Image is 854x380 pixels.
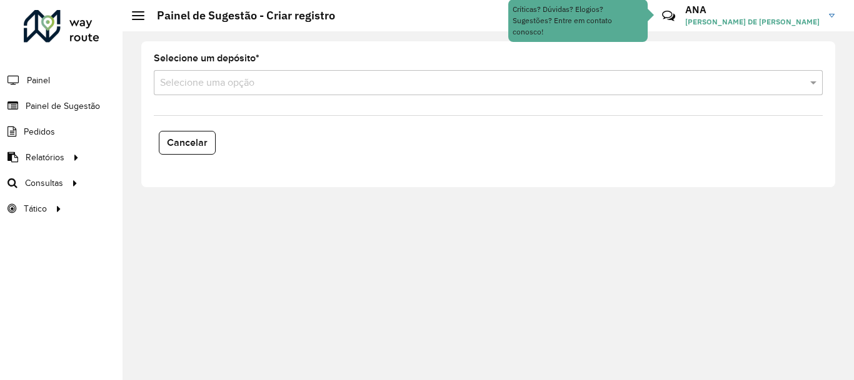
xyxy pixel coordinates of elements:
[154,51,259,66] label: Selecione um depósito
[685,16,820,28] span: [PERSON_NAME] DE [PERSON_NAME]
[24,125,55,138] span: Pedidos
[685,4,820,16] h3: ANA
[27,74,50,87] span: Painel
[655,3,682,29] a: Contato Rápido
[26,100,100,113] span: Painel de Sugestão
[24,202,47,215] span: Tático
[25,177,63,190] span: Consultas
[159,131,216,155] button: Cancelar
[26,151,64,164] span: Relatórios
[144,9,335,23] h2: Painel de Sugestão - Criar registro
[167,137,208,148] span: Cancelar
